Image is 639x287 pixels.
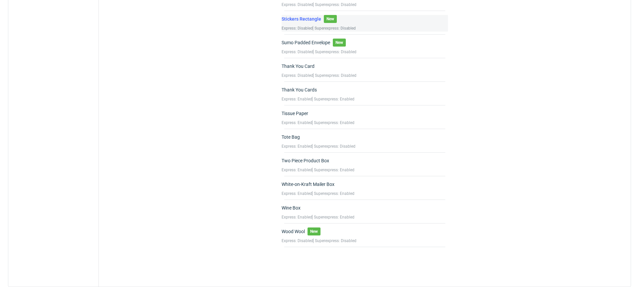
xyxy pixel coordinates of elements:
[282,26,313,31] span: Express: Disabled
[282,73,314,78] span: Express: Disabled
[282,63,315,70] div: Thank You Card
[282,97,313,101] span: Express: Enabled
[314,215,354,219] span: Superexpress: Enabled
[314,97,354,101] span: Superexpress: Enabled
[282,39,330,46] div: Sumo Padded Envelope
[314,168,354,172] span: Superexpress: Enabled
[282,228,305,235] div: Wood Wool
[324,15,337,23] span: New
[282,191,313,196] span: Express: Enabled
[314,144,355,149] span: Superexpress: Disabled
[315,73,356,78] span: Superexpress: Disabled
[315,50,356,54] span: Superexpress: Disabled
[315,238,356,243] span: Superexpress: Disabled
[282,168,313,172] span: Express: Enabled
[282,2,314,7] span: Express: Disabled
[282,157,329,164] div: Two Piece Product Box
[315,26,356,31] span: Superexpress: Disabled
[282,86,317,93] div: Thank You Cards
[308,227,320,235] span: New
[282,215,313,219] span: Express: Enabled
[282,110,308,117] div: Tissue Paper
[282,120,313,125] span: Express: Enabled
[314,191,354,196] span: Superexpress: Enabled
[282,205,301,211] div: Wine Box
[282,134,300,140] div: Tote Bag
[282,181,334,188] div: White-on-Kraft Mailer Box
[282,238,314,243] span: Express: Disabled
[315,2,356,7] span: Superexpress: Disabled
[282,144,313,149] span: Express: Enabled
[314,120,354,125] span: Superexpress: Enabled
[333,39,346,47] span: New
[282,50,314,54] span: Express: Disabled
[282,16,321,22] div: Stickers Rectangle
